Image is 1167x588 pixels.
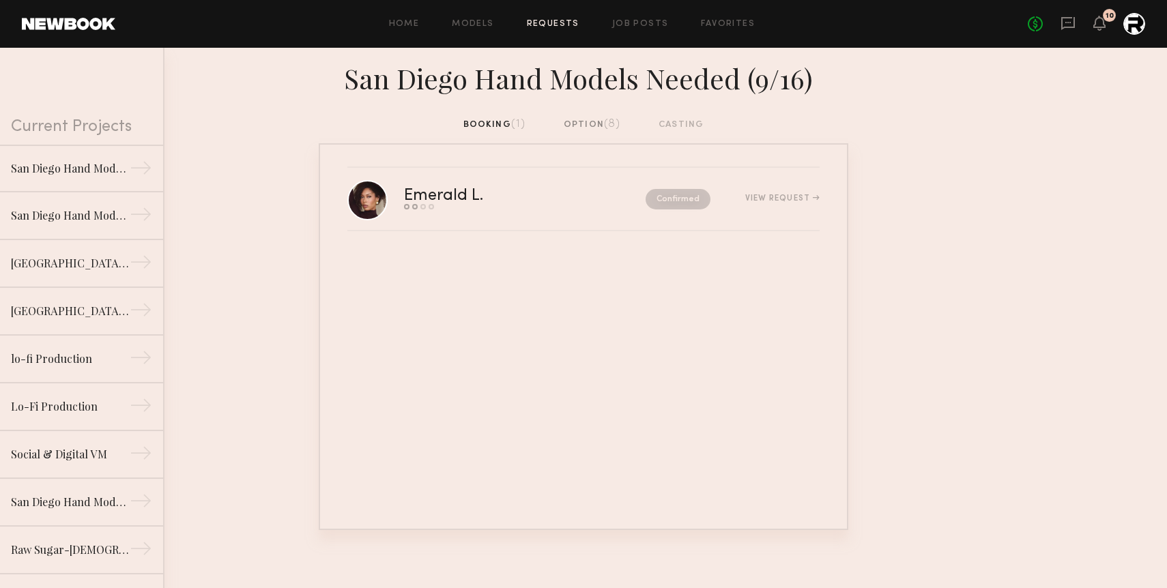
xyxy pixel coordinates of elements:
[130,490,152,517] div: →
[701,20,755,29] a: Favorites
[389,20,420,29] a: Home
[130,157,152,184] div: →
[130,299,152,326] div: →
[452,20,493,29] a: Models
[1106,12,1114,20] div: 10
[130,442,152,469] div: →
[11,494,130,510] div: San Diego Hand Model Needed
[130,394,152,422] div: →
[130,251,152,278] div: →
[646,189,710,209] nb-request-status: Confirmed
[130,203,152,231] div: →
[11,303,130,319] div: [GEOGRAPHIC_DATA] Local Skincare Models Needed (6/18)
[11,351,130,367] div: lo-fi Production
[130,538,152,565] div: →
[11,160,130,177] div: San Diego Hand Models Needed (9/16)
[745,194,820,203] div: View Request
[11,255,130,271] div: [GEOGRAPHIC_DATA] Local Stand-Ins Needed (6/3)
[564,117,621,132] div: option
[604,119,621,130] span: (8)
[527,20,579,29] a: Requests
[130,347,152,374] div: →
[11,207,130,224] div: San Diego Hand Models Needed (9/4)
[11,446,130,462] div: Social & Digital VM
[11,398,130,415] div: Lo-Fi Production
[404,188,564,204] div: Emerald L.
[347,168,820,231] a: Emerald L.ConfirmedView Request
[11,542,130,558] div: Raw Sugar-[DEMOGRAPHIC_DATA] Models Needed
[612,20,669,29] a: Job Posts
[319,59,848,95] div: San Diego Hand Models Needed (9/16)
